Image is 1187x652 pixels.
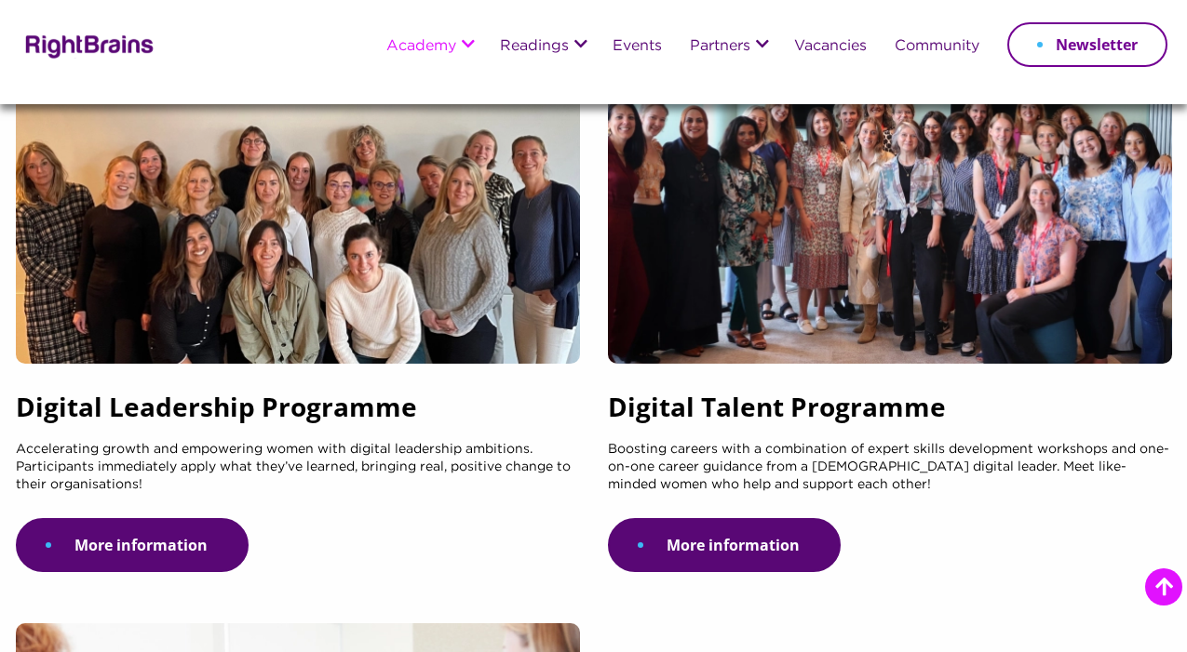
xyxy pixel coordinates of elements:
[16,392,580,441] a: Digital Leadership Programme
[386,39,456,55] a: Academy
[500,39,569,55] a: Readings
[608,392,1172,441] a: Digital Talent Programme
[20,32,155,59] img: Rightbrains
[895,39,979,55] a: Community
[16,441,580,518] p: Accelerating growth and empowering women with digital leadership ambitions. Participants immediat...
[794,39,867,55] a: Vacancies
[1007,22,1167,67] a: Newsletter
[16,518,249,572] a: More information
[690,39,750,55] a: Partners
[608,518,841,572] a: More information
[613,39,662,55] a: Events
[608,441,1172,518] p: Boosting careers with a combination of expert skills development workshops and one-on-one career ...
